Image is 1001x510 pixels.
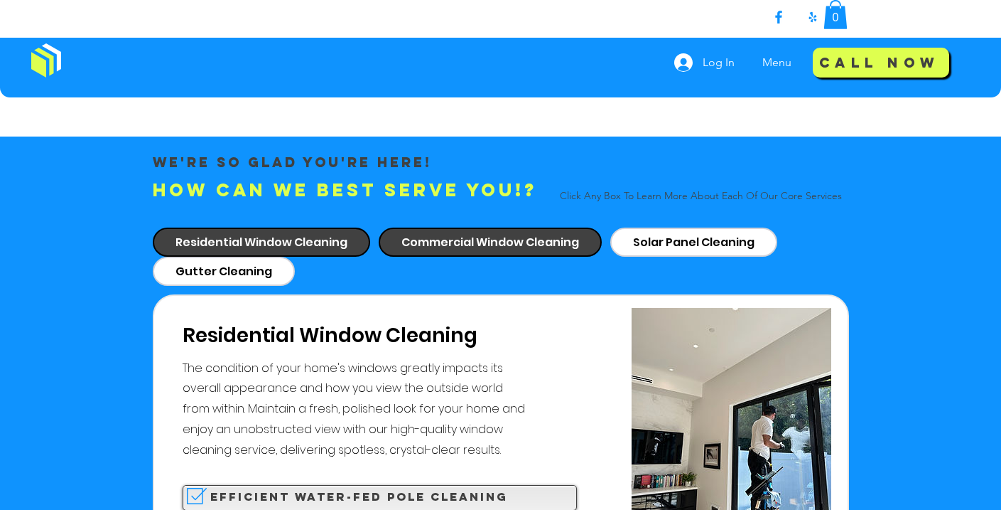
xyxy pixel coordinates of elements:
[31,43,61,78] img: Window Cleaning Budds, Affordable window cleaning services near me in Los Angeles
[560,189,842,202] span: Click Any Box To Learn More About Each Of Our Core Services
[755,45,799,80] p: Menu
[804,9,821,26] img: Yelp!
[752,45,806,80] div: Menu
[698,55,740,70] span: Log In
[813,39,949,85] a: Call Now
[153,154,432,171] span: We're so glad you're here!
[770,9,787,26] img: Facebook
[770,9,821,26] ul: Social Bar
[175,262,272,280] span: Gutter Cleaning
[210,489,508,504] span: Efficient Water-fed Pole cleaning
[664,49,745,76] button: Log In
[752,45,806,80] nav: Site
[175,233,347,251] span: Residential Window Cleaning
[183,322,477,349] span: Residential Window Cleaning
[832,11,838,23] text: 0
[819,46,939,78] span: Call Now
[808,449,1001,510] iframe: Wix Chat
[633,233,754,251] span: Solar Panel Cleaning
[401,233,579,251] span: Commercial Window Cleaning
[153,179,537,201] span: How can we best serve you!?
[183,360,525,458] span: The condition of your home's windows greatly impacts its overall appearance and how you view the ...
